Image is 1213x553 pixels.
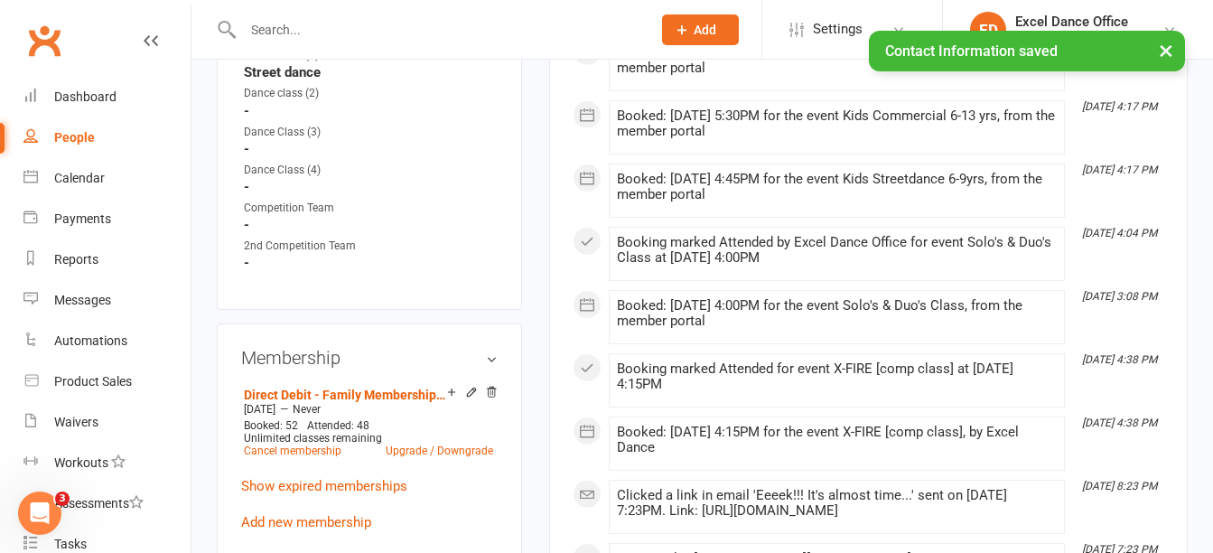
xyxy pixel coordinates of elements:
[54,130,95,145] div: People
[244,238,393,255] div: 2nd Competition Team
[970,12,1006,48] div: ED
[1082,480,1157,492] i: [DATE] 8:23 PM
[54,415,98,429] div: Waivers
[307,419,369,432] span: Attended: 48
[617,108,1057,139] div: Booked: [DATE] 5:30PM for the event Kids Commercial 6-13 yrs, from the member portal
[617,425,1057,455] div: Booked: [DATE] 4:15PM for the event X-FIRE [comp class], by Excel Dance
[23,483,191,524] a: Assessments
[617,235,1057,266] div: Booking marked Attended by Excel Dance Office for event Solo's & Duo's Class at [DATE] 4:00PM
[1082,353,1157,366] i: [DATE] 4:38 PM
[54,171,105,185] div: Calendar
[1015,30,1128,46] div: EXCEL DANCE
[23,77,191,117] a: Dashboard
[54,333,127,348] div: Automations
[869,31,1185,71] div: Contact Information saved
[54,496,144,511] div: Assessments
[244,85,393,102] div: Dance class (2)
[1082,100,1157,113] i: [DATE] 4:17 PM
[1082,417,1157,429] i: [DATE] 4:38 PM
[55,492,70,506] span: 3
[23,117,191,158] a: People
[1082,290,1157,303] i: [DATE] 3:08 PM
[23,280,191,321] a: Messages
[54,455,108,470] div: Workouts
[244,179,498,195] strong: -
[244,255,498,271] strong: -
[617,172,1057,202] div: Booked: [DATE] 4:45PM for the event Kids Streetdance 6-9yrs, from the member portal
[617,361,1057,392] div: Booking marked Attended for event X-FIRE [comp class] at [DATE] 4:15PM
[22,18,67,63] a: Clubworx
[54,89,117,104] div: Dashboard
[54,293,111,307] div: Messages
[244,388,447,402] a: Direct Debit - Family Membership (This member is unlimited)
[23,199,191,239] a: Payments
[239,402,498,417] div: —
[23,239,191,280] a: Reports
[241,514,371,530] a: Add new membership
[1082,227,1157,239] i: [DATE] 4:04 PM
[617,298,1057,329] div: Booked: [DATE] 4:00PM for the event Solo's & Duo's Class, from the member portal
[23,321,191,361] a: Automations
[617,488,1057,519] div: Clicked a link in email 'Eeeek!!! It's almost time...' sent on [DATE] 7:23PM. Link: [URL][DOMAIN_...
[293,403,321,416] span: Never
[244,403,275,416] span: [DATE]
[386,445,493,457] a: Upgrade / Downgrade
[238,17,639,42] input: Search...
[54,252,98,267] div: Reports
[54,374,132,389] div: Product Sales
[244,445,341,457] a: Cancel membership
[1015,14,1128,30] div: Excel Dance Office
[662,14,739,45] button: Add
[244,419,298,432] span: Booked: 52
[244,200,393,217] div: Competition Team
[54,537,87,551] div: Tasks
[244,124,393,141] div: Dance Class (3)
[694,23,716,37] span: Add
[241,478,407,494] a: Show expired memberships
[813,9,863,50] span: Settings
[244,141,498,157] strong: -
[241,348,498,368] h3: Membership
[18,492,61,535] iframe: Intercom live chat
[23,361,191,402] a: Product Sales
[1082,164,1157,176] i: [DATE] 4:17 PM
[54,211,111,226] div: Payments
[244,103,498,119] strong: -
[244,162,393,179] div: Dance Class (4)
[244,217,498,233] strong: -
[23,158,191,199] a: Calendar
[1150,31,1182,70] button: ×
[23,443,191,483] a: Workouts
[23,402,191,443] a: Waivers
[244,432,382,445] span: Unlimited classes remaining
